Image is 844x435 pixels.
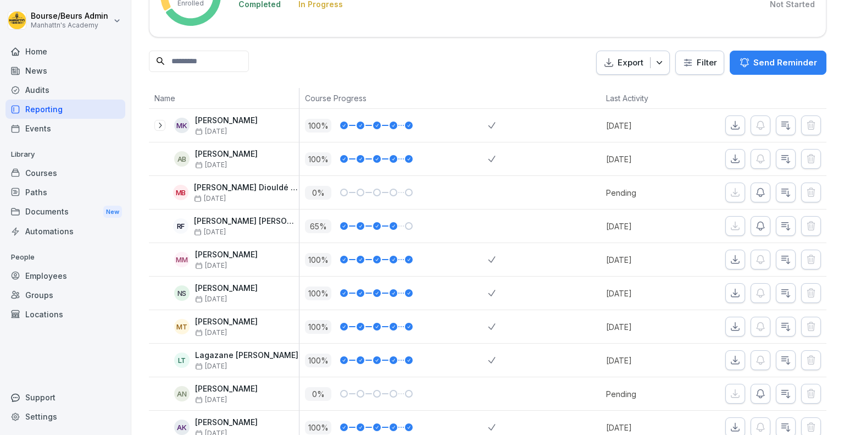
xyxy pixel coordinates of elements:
a: Reporting [5,100,125,119]
div: New [103,206,122,218]
span: [DATE] [195,161,227,169]
span: [DATE] [195,262,227,269]
div: Filter [682,57,717,68]
p: [DATE] [606,321,695,333]
p: Lagazane [PERSON_NAME] [195,351,298,360]
p: [DATE] [606,288,695,299]
a: DocumentsNew [5,202,125,222]
a: Settings [5,407,125,426]
p: [PERSON_NAME] [195,418,258,427]
a: Groups [5,285,125,305]
p: Pending [606,388,695,400]
p: [PERSON_NAME] [PERSON_NAME] [194,217,299,226]
p: Course Progress [305,92,482,104]
p: Send Reminder [753,57,817,69]
button: Export [596,51,670,75]
p: 100 % [305,287,331,300]
span: [DATE] [194,228,226,236]
span: [DATE] [195,362,227,370]
a: Events [5,119,125,138]
div: RF [173,218,188,234]
a: Locations [5,305,125,324]
p: [PERSON_NAME] [195,250,258,260]
span: [DATE] [195,396,227,404]
span: [DATE] [194,195,226,202]
p: [PERSON_NAME] [195,116,258,125]
p: Pending [606,187,695,199]
div: AB [174,151,190,167]
p: 100 % [305,354,331,367]
button: Send Reminder [730,51,826,75]
div: LT [174,353,190,368]
p: Bourse/Beurs Admin [31,12,108,21]
p: Library [5,146,125,163]
p: [DATE] [606,120,695,131]
p: [DATE] [606,153,695,165]
p: [PERSON_NAME] [195,384,258,394]
span: [DATE] [195,128,227,135]
a: Courses [5,163,125,183]
div: MK [174,118,190,133]
p: Name [154,92,293,104]
a: Employees [5,266,125,285]
p: Manhattn's Academy [31,21,108,29]
div: MT [174,319,190,334]
div: Documents [5,202,125,222]
div: AN [174,386,190,401]
p: 0 % [305,186,331,200]
a: Audits [5,80,125,100]
p: 100 % [305,119,331,133]
p: [DATE] [606,422,695,433]
p: [PERSON_NAME] Diouldé [PERSON_NAME] [194,183,299,192]
p: 100 % [305,421,331,434]
p: Last Activity [606,92,689,104]
p: [DATE] [606,355,695,366]
p: [DATE] [606,221,695,232]
p: [PERSON_NAME] [195,284,258,293]
div: MB [173,185,188,200]
p: People [5,249,125,266]
p: Export [618,57,643,69]
div: NS [174,285,190,301]
div: AK [174,420,190,435]
a: Automations [5,222,125,241]
span: [DATE] [195,329,227,337]
p: [DATE] [606,254,695,266]
button: Filter [676,51,724,75]
div: MM [174,252,190,267]
a: Paths [5,183,125,202]
p: 100 % [305,152,331,166]
p: 100 % [305,320,331,334]
p: 65 % [305,219,331,233]
p: 0 % [305,387,331,401]
div: Support [5,388,125,407]
a: News [5,61,125,80]
p: [PERSON_NAME] [195,317,258,327]
p: [PERSON_NAME] [195,150,258,159]
span: [DATE] [195,295,227,303]
a: Home [5,42,125,61]
p: 100 % [305,253,331,267]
